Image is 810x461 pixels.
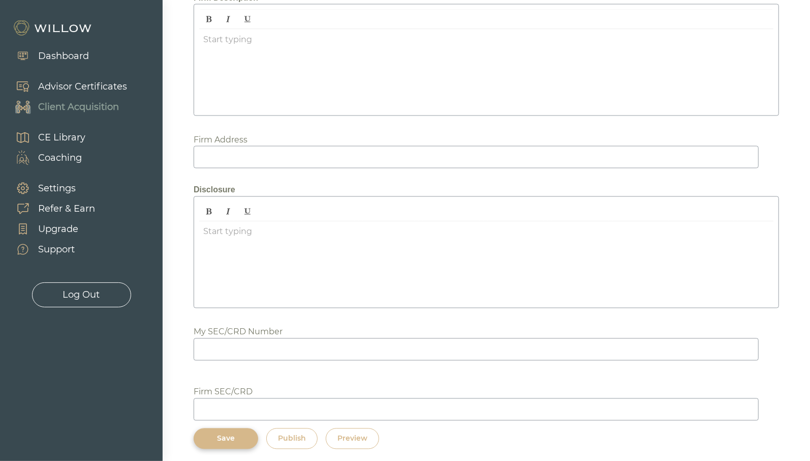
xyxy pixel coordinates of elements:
[337,434,367,444] div: Preview
[238,203,257,220] span: Underline
[200,11,218,28] span: Bold
[38,100,119,114] div: Client Acquisition
[38,80,127,94] div: Advisor Certificates
[38,182,76,195] div: Settings
[194,386,253,398] div: Firm SEC/CRD
[194,134,247,146] div: Firm Address
[38,243,75,256] div: Support
[38,151,82,165] div: Coaching
[194,428,258,449] button: Save
[38,222,78,236] div: Upgrade
[200,203,218,220] span: Bold
[5,127,85,148] a: CE Library
[38,49,89,63] div: Dashboard
[326,428,379,449] button: Preview
[266,428,318,449] button: Publish
[238,11,257,28] span: Underline
[38,131,85,145] div: CE Library
[205,434,246,444] div: Save
[13,20,94,36] img: Willow
[5,198,95,219] a: Refer & Earn
[194,184,779,196] div: Disclosure
[5,219,95,239] a: Upgrade
[219,11,237,28] span: Italic
[5,178,95,198] a: Settings
[38,202,95,216] div: Refer & Earn
[5,46,89,66] a: Dashboard
[219,203,237,220] span: Italic
[5,97,127,117] a: Client Acquisition
[194,326,283,338] div: My SEC/CRD Number
[5,148,85,168] a: Coaching
[63,288,100,302] div: Log Out
[278,434,306,444] div: Publish
[5,76,127,97] a: Advisor Certificates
